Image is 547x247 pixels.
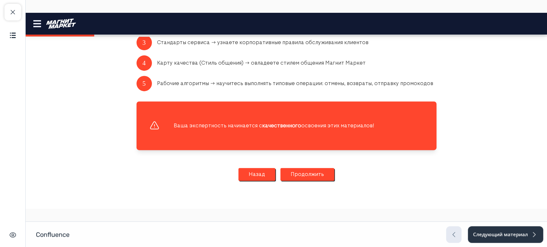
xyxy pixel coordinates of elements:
span: Стандарты сервиса → узнаете корпоративные правила обслуживания клиентов [131,27,343,33]
button: Назад [213,155,250,168]
span: освоения этих материалов! [276,110,348,116]
div: 4 [111,43,126,58]
span: Рабочие алгоритмы → научитесь выполнять типовые операции: отмены, возвраты, отправку промокодов [131,68,408,74]
img: Содержание [9,31,17,39]
span: Карту качества (Стиль общения) → овладеете стилем общения Магнит Маркет [131,47,340,53]
iframe: https://go.teachbase.ru/listeners/scorm_pack/course_sessions/preview/scorms/165189/launch?allow_f... [26,13,547,209]
button: Продолжить [255,155,309,168]
div: 5 [111,63,126,78]
div: 3 [111,22,126,37]
button: Следующий материал [468,226,543,243]
span: качественного [236,110,276,116]
span: Ваша экспертность начинается с [148,110,236,116]
h1: Confluence [36,230,70,239]
img: Скрыть интерфейс [9,231,17,239]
